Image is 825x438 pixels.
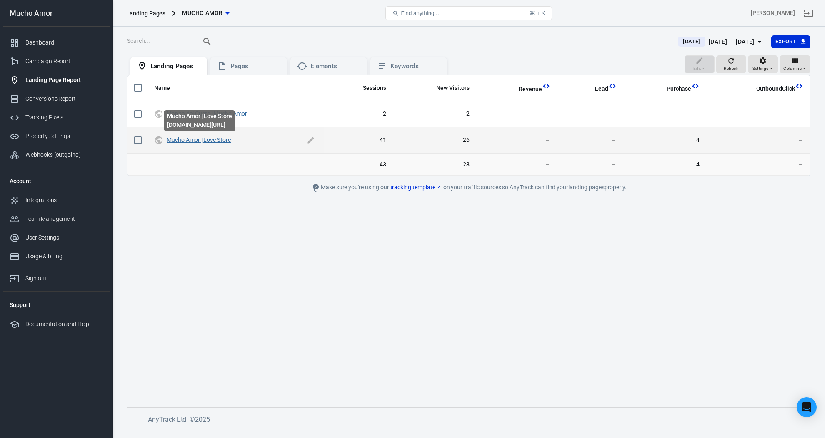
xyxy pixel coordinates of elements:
[756,85,795,93] span: OutboundClick
[671,35,771,49] button: [DATE][DATE] － [DATE]
[3,191,110,210] a: Integrations
[25,151,103,159] div: Webhooks (outgoing)
[716,55,746,74] button: Refresh
[595,85,608,93] span: Lead
[25,252,103,261] div: Usage & billing
[25,196,103,205] div: Integrations
[25,274,103,283] div: Sign out
[780,55,810,74] button: Columns
[519,84,542,94] span: Total revenue calculated by AnyTrack.
[691,82,700,90] svg: This column is calculated from AnyTrack real-time data
[771,35,810,48] button: Export
[630,136,700,144] span: 4
[3,71,110,89] a: Landing Page Report
[713,160,803,168] span: －
[330,110,386,118] span: 2
[154,84,170,92] span: Name
[797,397,817,417] div: Open Intercom Messenger
[3,10,110,17] div: Mucho Amor
[542,82,550,90] svg: This column is calculated from AnyTrack real-time data
[713,110,803,118] span: －
[3,295,110,315] li: Support
[530,10,545,16] div: ⌘ + K
[713,136,803,144] span: －
[3,228,110,247] a: User Settings
[3,108,110,127] a: Tracking Pixels
[150,62,200,71] div: Landing Pages
[25,233,103,242] div: User Settings
[783,65,802,72] span: Columns
[25,94,103,103] div: Conversions Report
[483,160,550,168] span: －
[182,8,222,18] span: Mucho Amor
[798,3,818,23] a: Sign out
[352,84,387,92] span: Sessions
[25,113,103,122] div: Tracking Pixels
[564,160,617,168] span: －
[148,414,773,425] h6: AnyTrack Ltd. © 2025
[564,110,617,118] span: －
[3,52,110,71] a: Campaign Report
[197,32,217,52] button: Search
[230,62,280,71] div: Pages
[630,160,700,168] span: 4
[127,36,194,47] input: Search...
[3,127,110,146] a: Property Settings
[25,132,103,141] div: Property Settings
[584,85,608,93] span: Lead
[167,136,231,143] a: Mucho Amor | Love Store
[25,76,103,84] div: Landing Page Report
[656,85,692,93] span: Purchase
[3,146,110,164] a: Webhooks (outgoing)
[709,37,755,47] div: [DATE] － [DATE]
[401,10,439,16] span: Find anything...
[400,110,469,118] span: 2
[3,266,110,288] a: Sign out
[667,85,692,93] span: Purchase
[608,82,617,90] svg: This column is calculated from AnyTrack real-time data
[748,55,778,74] button: Settings
[508,84,542,94] span: Total revenue calculated by AnyTrack.
[310,62,360,71] div: Elements
[564,136,617,144] span: －
[154,84,181,92] span: Name
[363,84,387,92] span: Sessions
[385,6,552,20] button: Find anything...⌘ + K
[519,85,542,94] span: Revenue
[390,62,440,71] div: Keywords
[752,65,769,72] span: Settings
[630,110,700,118] span: －
[483,110,550,118] span: －
[425,84,470,92] span: New Visitors
[330,136,386,144] span: 41
[3,247,110,266] a: Usage & billing
[179,5,232,21] button: Mucho Amor
[127,75,810,176] div: scrollable content
[25,320,103,329] div: Documentation and Help
[3,171,110,191] li: Account
[3,33,110,52] a: Dashboard
[680,37,703,46] span: [DATE]
[154,135,163,145] svg: UTM & Web Traffic
[724,65,739,72] span: Refresh
[3,210,110,228] a: Team Management
[483,136,550,144] span: －
[436,84,470,92] span: New Visitors
[400,136,469,144] span: 26
[154,109,163,119] svg: UTM & Web Traffic
[25,38,103,47] div: Dashboard
[390,183,442,192] a: tracking template
[126,9,165,17] div: Landing Pages
[164,110,235,131] div: Mucho Amor | Love Store [DOMAIN_NAME][URL]
[25,57,103,66] div: Campaign Report
[745,85,795,93] span: OutboundClick
[795,82,803,90] svg: This column is calculated from AnyTrack real-time data
[281,183,656,193] div: Make sure you're using our on your traffic sources so AnyTrack can find your landing pages properly.
[751,9,795,17] div: Account id: yzmGGMyF
[3,89,110,108] a: Conversions Report
[25,215,103,223] div: Team Management
[330,160,386,168] span: 43
[400,160,469,168] span: 28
